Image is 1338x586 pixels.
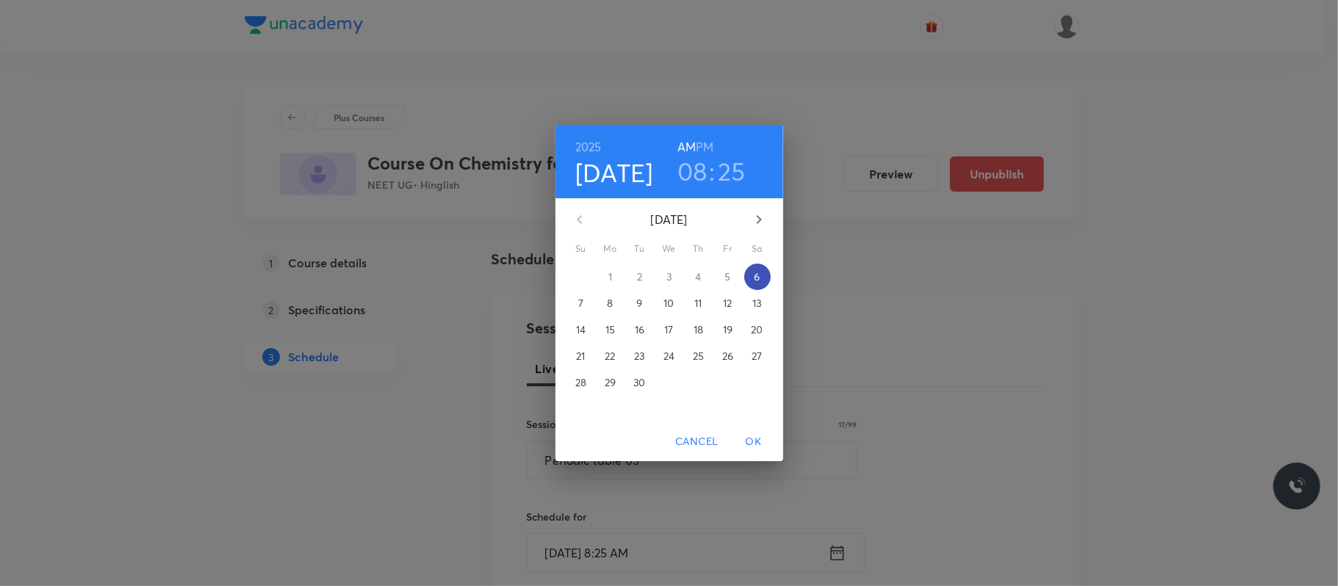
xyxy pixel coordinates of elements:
[568,290,594,316] button: 7
[730,428,777,455] button: OK
[751,322,763,337] p: 20
[744,343,771,369] button: 27
[597,290,624,316] button: 8
[627,242,653,256] span: Tu
[694,296,702,311] p: 11
[568,343,594,369] button: 21
[723,296,732,311] p: 12
[744,242,771,256] span: Sa
[605,322,615,337] p: 15
[576,349,585,363] p: 21
[627,316,653,343] button: 16
[686,242,712,256] span: Th
[568,369,594,396] button: 28
[718,156,746,187] button: 25
[576,322,586,337] p: 14
[686,290,712,316] button: 11
[634,349,644,363] p: 23
[568,242,594,256] span: Su
[722,349,733,363] p: 26
[686,316,712,343] button: 18
[636,296,642,311] p: 9
[723,322,733,337] p: 19
[656,290,683,316] button: 10
[669,428,724,455] button: Cancel
[715,290,741,316] button: 12
[627,290,653,316] button: 9
[597,242,624,256] span: Mo
[715,316,741,343] button: 19
[575,157,653,188] button: [DATE]
[664,322,673,337] p: 17
[744,316,771,343] button: 20
[754,270,760,284] p: 6
[744,290,771,316] button: 13
[686,343,712,369] button: 25
[656,242,683,256] span: We
[677,137,696,157] button: AM
[627,369,653,396] button: 30
[597,343,624,369] button: 22
[663,296,674,311] p: 10
[663,349,675,363] p: 24
[752,349,762,363] p: 27
[605,349,615,363] p: 22
[597,369,624,396] button: 29
[694,322,703,337] p: 18
[656,343,683,369] button: 24
[568,316,594,343] button: 14
[677,156,708,187] button: 08
[709,156,715,187] h3: :
[605,375,616,390] p: 29
[675,433,718,451] span: Cancel
[693,349,704,363] p: 25
[627,343,653,369] button: 23
[607,296,613,311] p: 8
[635,322,644,337] p: 16
[715,343,741,369] button: 26
[715,242,741,256] span: Fr
[597,316,624,343] button: 15
[696,137,713,157] button: PM
[575,375,586,390] p: 28
[597,211,741,228] p: [DATE]
[578,296,583,311] p: 7
[736,433,771,451] span: OK
[744,264,771,290] button: 6
[656,316,683,343] button: 17
[575,137,602,157] button: 2025
[752,296,761,311] p: 13
[633,375,645,390] p: 30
